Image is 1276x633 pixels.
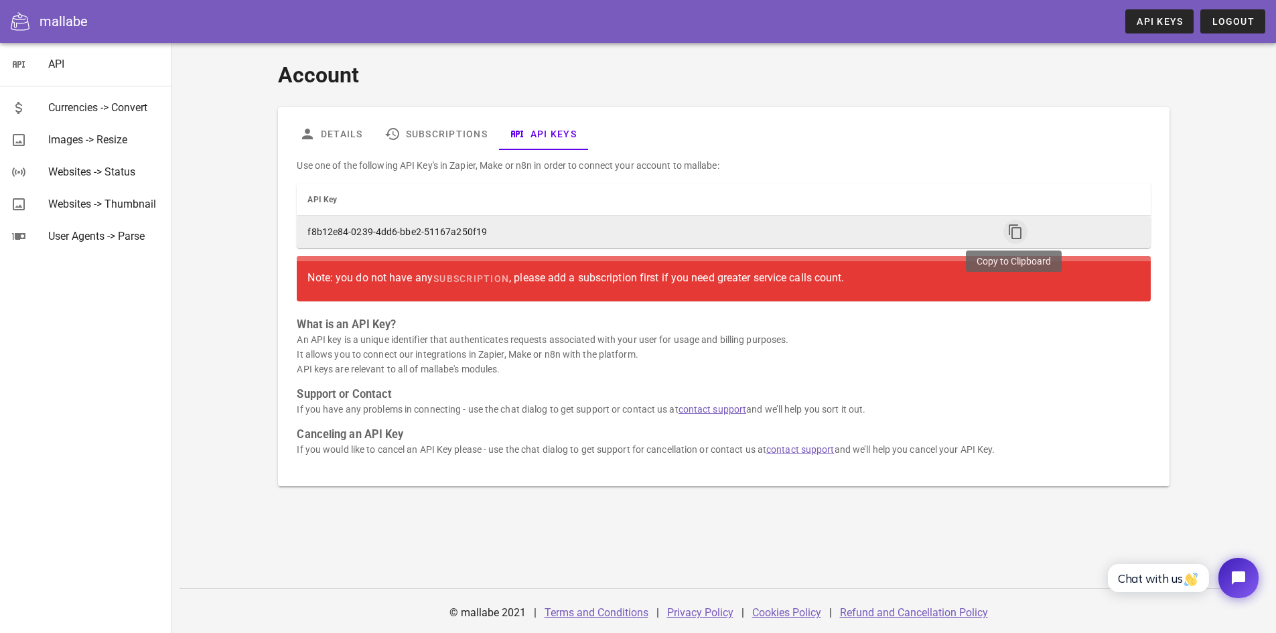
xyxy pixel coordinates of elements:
[433,267,509,291] a: subscription
[656,597,659,629] div: |
[667,606,733,619] a: Privacy Policy
[289,118,374,150] a: Details
[545,606,648,619] a: Terms and Conditions
[1093,547,1270,610] iframe: Tidio Chat
[48,58,161,70] div: API
[48,198,161,210] div: Websites -> Thumbnail
[679,404,747,415] a: contact support
[48,165,161,178] div: Websites -> Status
[297,318,1150,332] h3: What is an API Key?
[1211,16,1255,27] span: Logout
[297,184,992,216] th: API Key: Not sorted. Activate to sort ascending.
[278,59,1169,91] h1: Account
[498,118,587,150] a: API Keys
[297,402,1150,417] p: If you have any problems in connecting - use the chat dialog to get support or contact us at and ...
[307,195,337,204] span: API Key
[534,597,537,629] div: |
[374,118,498,150] a: Subscriptions
[752,606,821,619] a: Cookies Policy
[297,427,1150,442] h3: Canceling an API Key
[297,158,1150,173] p: Use one of the following API Key's in Zapier, Make or n8n in order to connect your account to mal...
[48,133,161,146] div: Images -> Resize
[441,597,534,629] div: © mallabe 2021
[1136,16,1183,27] span: API Keys
[40,11,88,31] div: mallabe
[829,597,832,629] div: |
[297,387,1150,402] h3: Support or Contact
[766,444,835,455] a: contact support
[297,442,1150,457] p: If you would like to cancel an API Key please - use the chat dialog to get support for cancellati...
[433,273,509,284] span: subscription
[1125,9,1194,33] a: API Keys
[48,101,161,114] div: Currencies -> Convert
[297,332,1150,376] p: An API key is a unique identifier that authenticates requests associated with your user for usage...
[307,267,1139,291] div: Note: you do not have any , please add a subscription first if you need greater service calls count.
[48,230,161,242] div: User Agents -> Parse
[840,606,988,619] a: Refund and Cancellation Policy
[1200,9,1265,33] button: Logout
[297,216,992,248] td: f8b12e84-0239-4dd6-bbe2-51167a250f19
[741,597,744,629] div: |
